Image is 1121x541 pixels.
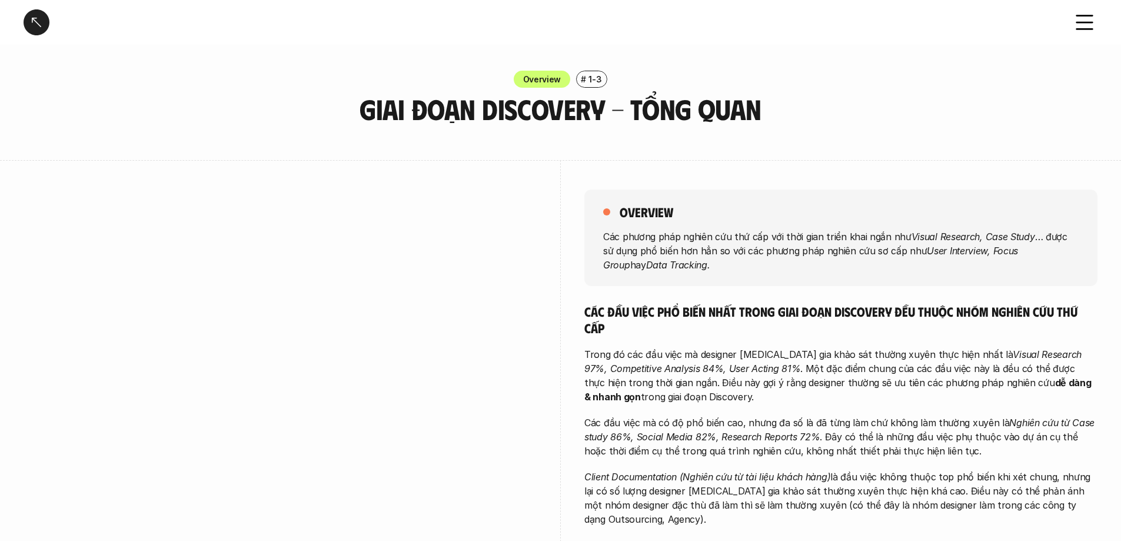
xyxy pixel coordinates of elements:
[603,244,1021,270] em: User Interview, Focus Group
[584,347,1097,404] p: Trong đó các đầu việc mà designer [MEDICAL_DATA] gia khảo sát thường xuyên thực hiện nhất là . Mộ...
[646,258,710,270] em: Data Tracking.
[581,75,586,84] h6: #
[584,303,1097,336] h5: Các đầu việc phổ biến nhất trong giai đoạn Discovery đều thuộc nhóm nghiên cứu thứ cấp
[912,230,1035,242] em: Visual Research, Case Study
[311,94,811,125] h3: Giai đoạn Discovery - Tổng quan
[523,73,561,85] p: Overview
[603,229,1079,271] p: Các phương pháp nghiên cứu thứ cấp với thời gian triển khai ngắn như … được sử dụng phổ biến hơn ...
[588,73,601,85] p: 1-3
[584,471,830,483] em: Client Documentation (Nghiên cứu từ tài liệu khách hàng)
[584,470,1097,526] p: là đầu việc không thuộc top phổ biến khi xét chung, nhưng lại có số lượng designer [MEDICAL_DATA]...
[620,204,673,220] h5: overview
[584,416,1097,458] p: Các đầu việc mà có độ phổ biến cao, nhưng đa số là đã từng làm chứ không làm thường xuyên là . Đâ...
